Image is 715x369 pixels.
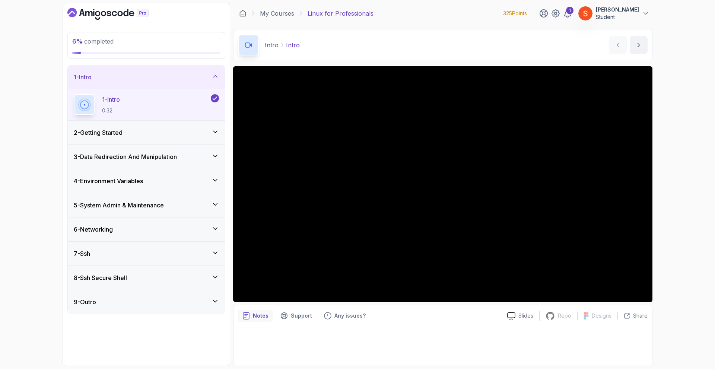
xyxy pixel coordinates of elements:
[253,312,268,319] p: Notes
[609,36,627,54] button: previous content
[265,41,279,50] p: Intro
[74,73,92,82] h3: 1 - Intro
[669,322,715,358] iframe: chat widget
[74,94,219,115] button: 1-Intro0:32
[74,152,177,161] h3: 3 - Data Redirection And Manipulation
[68,193,225,217] button: 5-System Admin & Maintenance
[67,8,166,20] a: Dashboard
[72,38,114,45] span: completed
[563,9,572,18] a: 1
[102,95,120,104] p: 1 - Intro
[74,225,113,234] h3: 6 - Networking
[74,298,96,306] h3: 9 - Outro
[617,312,648,319] button: Share
[233,66,652,302] iframe: 1 - Intro
[578,6,592,20] img: user profile image
[68,266,225,290] button: 8-Ssh Secure Shell
[68,242,225,265] button: 7-Ssh
[68,169,225,193] button: 4-Environment Variables
[286,41,300,50] p: Intro
[68,145,225,169] button: 3-Data Redirection And Manipulation
[503,10,527,17] p: 325 Points
[334,312,366,319] p: Any issues?
[578,6,649,21] button: user profile image[PERSON_NAME]Student
[501,312,539,320] a: Slides
[239,10,247,17] a: Dashboard
[308,9,374,18] p: Linux for Professionals
[74,273,127,282] h3: 8 - Ssh Secure Shell
[102,107,120,114] p: 0:32
[68,217,225,241] button: 6-Networking
[74,249,90,258] h3: 7 - Ssh
[592,312,611,319] p: Designs
[633,312,648,319] p: Share
[68,121,225,144] button: 2-Getting Started
[72,38,83,45] span: 6 %
[74,176,143,185] h3: 4 - Environment Variables
[74,128,123,137] h3: 2 - Getting Started
[68,290,225,314] button: 9-Outro
[68,65,225,89] button: 1-Intro
[74,201,164,210] h3: 5 - System Admin & Maintenance
[558,312,571,319] p: Repo
[566,7,573,14] div: 1
[518,312,533,319] p: Slides
[238,310,273,322] button: notes button
[260,9,294,18] a: My Courses
[291,312,312,319] p: Support
[596,13,639,21] p: Student
[630,36,648,54] button: next content
[596,6,639,13] p: [PERSON_NAME]
[276,310,317,322] button: Support button
[320,310,370,322] button: Feedback button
